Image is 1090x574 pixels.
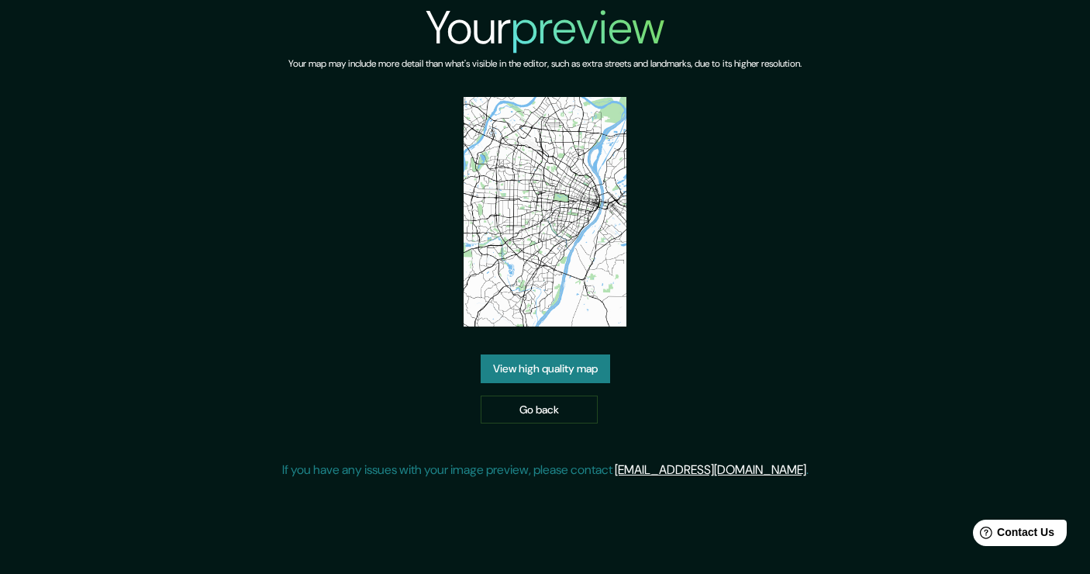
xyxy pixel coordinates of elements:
a: [EMAIL_ADDRESS][DOMAIN_NAME] [615,462,806,478]
iframe: Help widget launcher [952,513,1073,557]
a: Go back [481,396,598,424]
a: View high quality map [481,354,610,383]
img: created-map-preview [464,97,626,327]
p: If you have any issues with your image preview, please contact . [282,461,809,479]
h6: Your map may include more detail than what's visible in the editor, such as extra streets and lan... [288,56,802,72]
